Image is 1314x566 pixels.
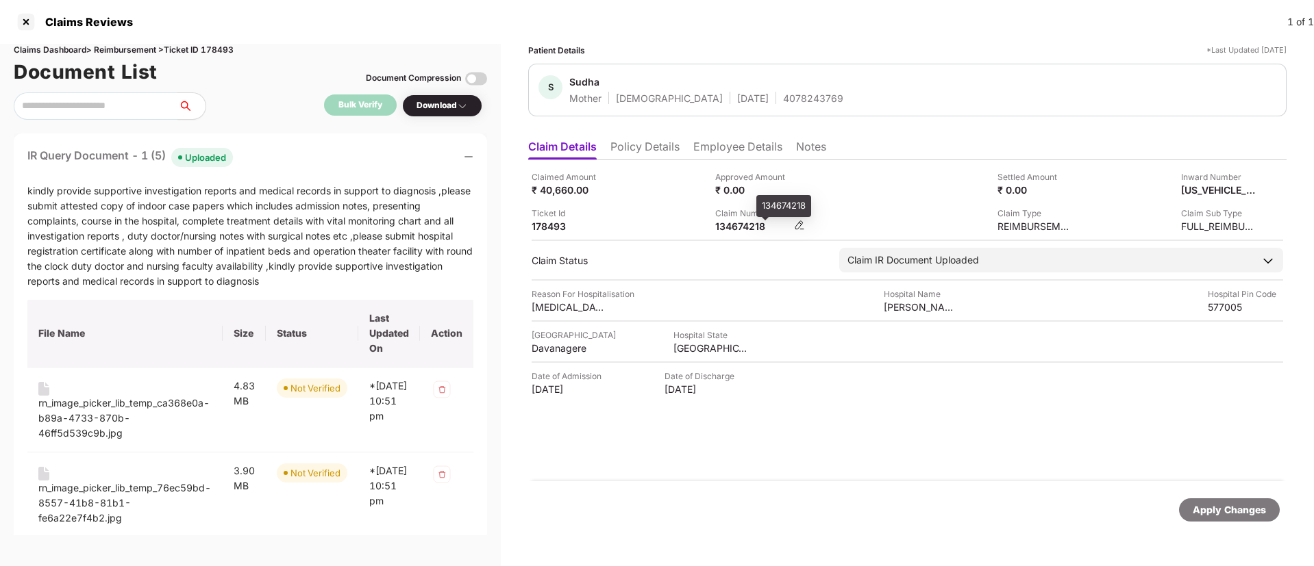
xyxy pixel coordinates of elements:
[693,140,782,159] li: Employee Details
[38,467,49,480] img: svg+xml;base64,PHN2ZyB4bWxucz0iaHR0cDovL3d3dy53My5vcmcvMjAwMC9zdmciIHdpZHRoPSIxNiIgaGVpZ2h0PSIyMC...
[532,220,607,233] div: 178493
[431,378,453,400] img: svg+xml;base64,PHN2ZyB4bWxucz0iaHR0cDovL3d3dy53My5vcmcvMjAwMC9zdmciIHdpZHRoPSIzMiIgaGVpZ2h0PSIzMi...
[465,68,487,90] img: svg+xml;base64,PHN2ZyBpZD0iVG9nZ2xlLTMyeDMyIiB4bWxucz0iaHR0cDovL3d3dy53My5vcmcvMjAwMC9zdmciIHdpZH...
[673,342,749,355] div: [GEOGRAPHIC_DATA]
[847,253,979,268] div: Claim IR Document Uploaded
[997,183,1073,196] div: ₹ 0.00
[569,75,599,88] div: Sudha
[177,101,206,112] span: search
[532,207,607,220] div: Ticket Id
[794,220,805,231] img: svg+xml;base64,PHN2ZyBpZD0iRWRpdC0zMngzMiIgeG1sbnM9Imh0dHA6Ly93d3cudzMub3JnLzIwMDAvc3ZnIiB3aWR0aD...
[464,152,473,162] span: minus
[715,183,791,196] div: ₹ 0.00
[38,480,212,526] div: rn_image_picker_lib_temp_76ec59bd-8557-41b8-81b1-fe6a22e7f4b2.jpg
[665,383,740,396] div: [DATE]
[884,300,959,313] div: [PERSON_NAME] institute of ayurveda medical science and research center
[366,72,461,85] div: Document Compression
[27,147,233,167] div: IR Query Document - 1 (5)
[1287,14,1314,29] div: 1 of 1
[532,383,607,396] div: [DATE]
[290,381,340,395] div: Not Verified
[884,287,959,300] div: Hospital Name
[457,101,468,112] img: svg+xml;base64,PHN2ZyBpZD0iRHJvcGRvd24tMzJ4MzIiIHhtbG5zPSJodHRwOi8vd3d3LnczLm9yZy8yMDAwL3N2ZyIgd2...
[38,396,212,441] div: rn_image_picker_lib_temp_ca368e0a-b89a-4733-870b-46ff5d539c9b.jpg
[715,220,791,233] div: 134674218
[715,170,791,183] div: Approved Amount
[673,329,749,342] div: Hospital State
[737,92,769,105] div: [DATE]
[1208,300,1283,313] div: 577005
[27,183,473,289] div: kindly provide supportive investigation reports and medical records in support to diagnosis ,plea...
[528,44,585,57] div: Patient Details
[532,370,607,383] div: Date of Admission
[715,207,805,220] div: Claim Number
[1193,502,1266,517] div: Apply Changes
[569,92,602,105] div: Mother
[14,57,158,87] h1: Document List
[997,207,1073,220] div: Claim Type
[1208,287,1283,300] div: Hospital Pin Code
[234,463,255,493] div: 3.90 MB
[338,99,382,112] div: Bulk Verify
[290,466,340,480] div: Not Verified
[610,140,680,159] li: Policy Details
[223,300,266,368] th: Size
[1181,207,1256,220] div: Claim Sub Type
[369,463,409,509] div: *[DATE] 10:51 pm
[532,300,607,313] div: [MEDICAL_DATA]
[420,300,473,368] th: Action
[756,195,811,217] div: 134674218
[532,170,607,183] div: Claimed Amount
[417,99,468,112] div: Download
[27,300,223,368] th: File Name
[266,300,358,368] th: Status
[532,329,616,342] div: [GEOGRAPHIC_DATA]
[177,92,206,120] button: search
[532,287,634,300] div: Reason For Hospitalisation
[185,151,226,164] div: Uploaded
[532,183,607,196] div: ₹ 40,660.00
[14,44,487,57] div: Claims Dashboard > Reimbursement > Ticket ID 178493
[38,382,49,396] img: svg+xml;base64,PHN2ZyB4bWxucz0iaHR0cDovL3d3dy53My5vcmcvMjAwMC9zdmciIHdpZHRoPSIxNiIgaGVpZ2h0PSIyMC...
[538,75,562,99] div: S
[1181,183,1256,196] div: [US_VEHICLE_IDENTIFICATION_NUMBER]
[796,140,826,159] li: Notes
[997,170,1073,183] div: Settled Amount
[37,15,133,29] div: Claims Reviews
[665,370,740,383] div: Date of Discharge
[234,378,255,409] div: 4.83 MB
[1181,220,1256,233] div: FULL_REIMBURSEMENT
[1261,254,1275,268] img: downArrowIcon
[528,140,597,159] li: Claim Details
[532,342,607,355] div: Davanagere
[997,220,1073,233] div: REIMBURSEMENT
[616,92,723,105] div: [DEMOGRAPHIC_DATA]
[1206,44,1287,57] div: *Last Updated [DATE]
[783,92,843,105] div: 4078243769
[358,300,420,368] th: Last Updated On
[369,378,409,424] div: *[DATE] 10:51 pm
[532,254,826,267] div: Claim Status
[431,463,453,485] img: svg+xml;base64,PHN2ZyB4bWxucz0iaHR0cDovL3d3dy53My5vcmcvMjAwMC9zdmciIHdpZHRoPSIzMiIgaGVpZ2h0PSIzMi...
[1181,170,1256,183] div: Inward Number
